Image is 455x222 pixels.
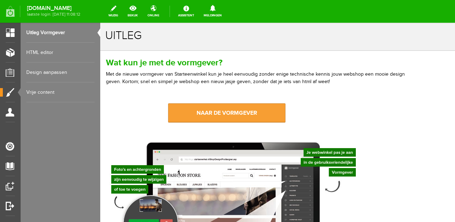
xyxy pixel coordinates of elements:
[123,4,142,19] a: bekijk
[5,7,350,19] h1: uitleg
[68,81,185,100] a: naar de vormgever
[26,63,95,82] a: Design aanpassen
[199,4,226,19] a: Meldingen
[26,23,95,43] a: Uitleg Vormgever
[27,12,80,16] span: laatste login: [DATE] 11:08:12
[104,4,122,19] a: wijzig
[174,4,198,19] a: Assistent
[6,36,311,44] h2: Wat kun je met de vormgever?
[6,48,311,63] p: Met de nieuwe vormgever van Starteenwinkel kun je heel eenvoudig zonder enige technische kennis j...
[27,6,80,10] strong: [DOMAIN_NAME]
[26,82,95,102] a: Vrije content
[143,4,164,19] a: online
[26,43,95,63] a: HTML editor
